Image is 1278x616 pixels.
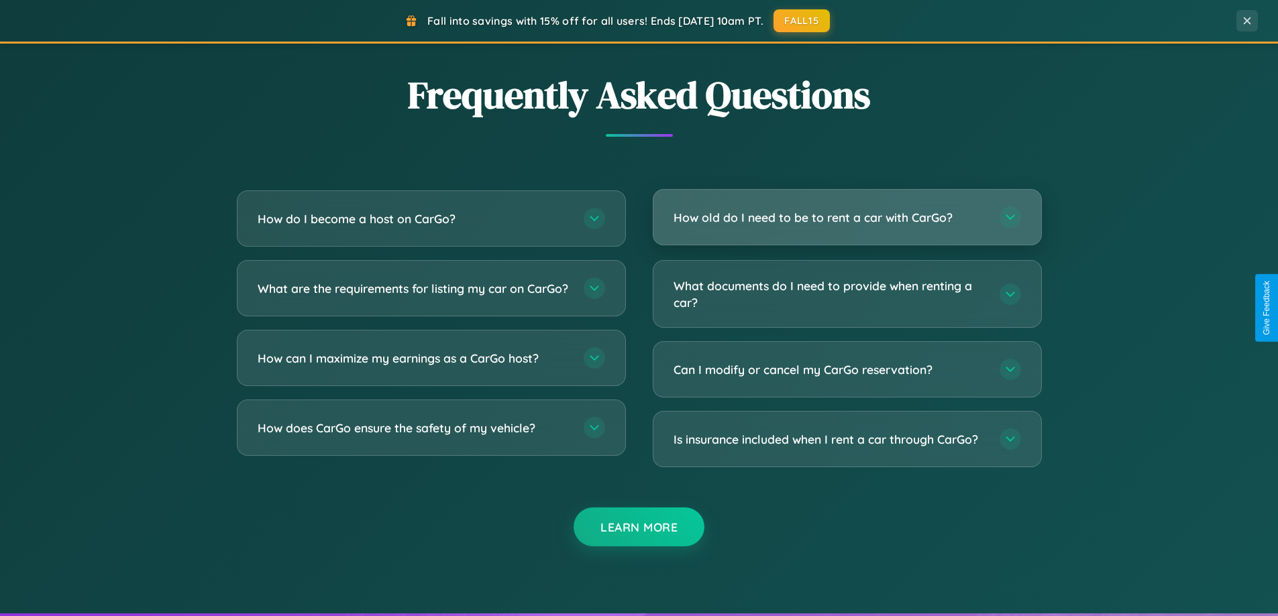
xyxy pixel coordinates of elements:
h3: How does CarGo ensure the safety of my vehicle? [258,420,570,436]
h3: How old do I need to be to rent a car with CarGo? [674,209,986,226]
div: Give Feedback [1262,281,1271,335]
span: Fall into savings with 15% off for all users! Ends [DATE] 10am PT. [427,14,763,27]
h2: Frequently Asked Questions [237,69,1042,121]
button: FALL15 [774,9,830,32]
h3: What are the requirements for listing my car on CarGo? [258,280,570,297]
h3: How do I become a host on CarGo? [258,210,570,227]
button: Learn More [574,507,704,546]
h3: Is insurance included when I rent a car through CarGo? [674,431,986,448]
h3: How can I maximize my earnings as a CarGo host? [258,350,570,367]
h3: Can I modify or cancel my CarGo reservation? [674,361,986,378]
h3: What documents do I need to provide when renting a car? [674,278,986,310]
